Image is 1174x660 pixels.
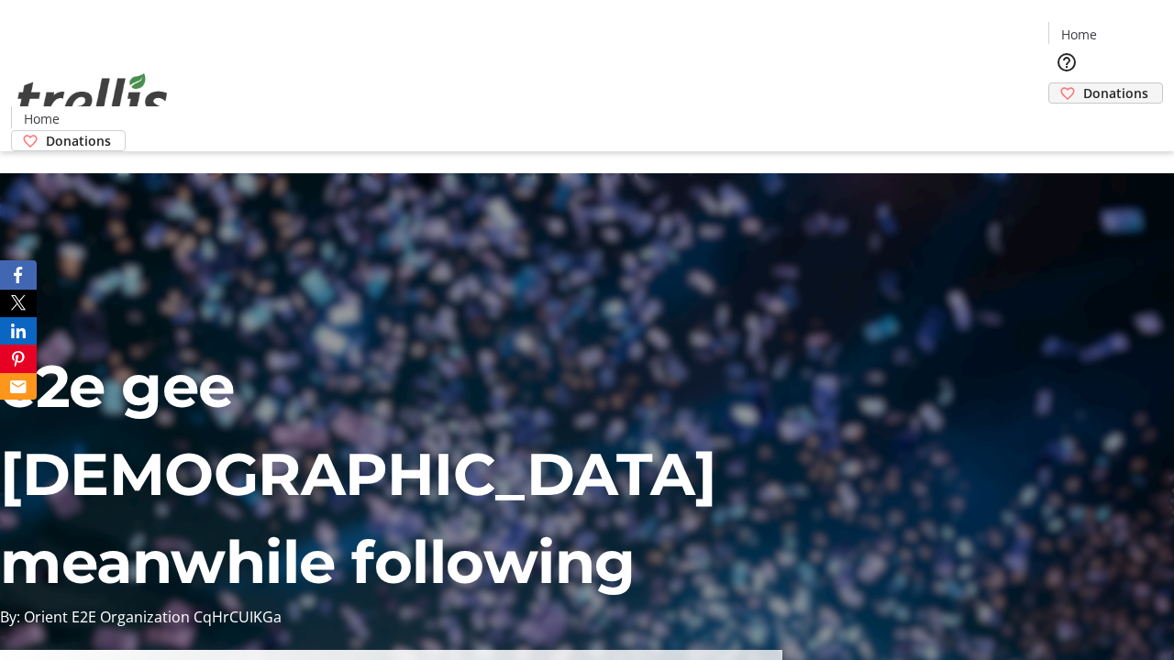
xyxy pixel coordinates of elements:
a: Home [12,109,71,128]
button: Help [1048,44,1085,81]
span: Home [24,109,60,128]
span: Home [1061,25,1097,44]
img: Orient E2E Organization CqHrCUIKGa's Logo [11,53,174,145]
a: Donations [11,130,126,151]
a: Donations [1048,82,1163,104]
span: Donations [1083,83,1148,103]
button: Cart [1048,104,1085,140]
span: Donations [46,131,111,150]
a: Home [1049,25,1108,44]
